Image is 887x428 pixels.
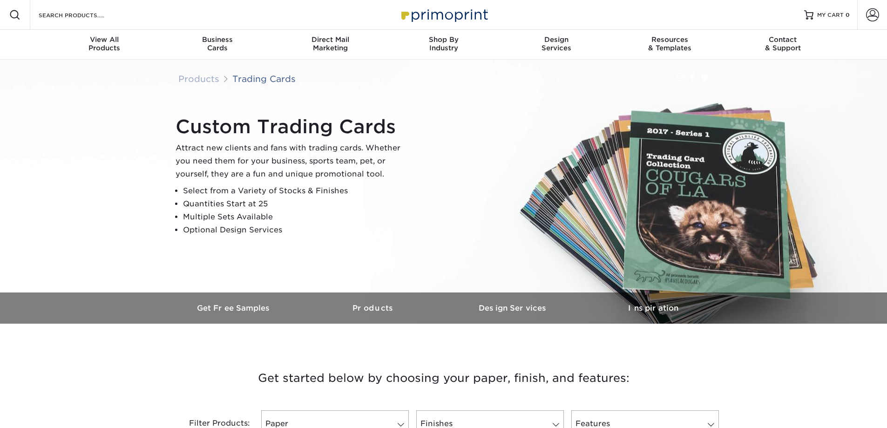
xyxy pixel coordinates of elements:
[444,304,583,313] h3: Design Services
[232,74,296,84] a: Trading Cards
[171,357,716,399] h3: Get started below by choosing your paper, finish, and features:
[274,30,387,60] a: Direct MailMarketing
[161,35,274,52] div: Cards
[274,35,387,52] div: Marketing
[304,304,444,313] h3: Products
[161,35,274,44] span: Business
[613,35,726,44] span: Resources
[387,35,500,44] span: Shop By
[846,12,850,18] span: 0
[183,184,408,197] li: Select from a Variety of Stocks & Finishes
[176,142,408,181] p: Attract new clients and fans with trading cards. Whether you need them for your business, sports ...
[164,292,304,324] a: Get Free Samples
[613,30,726,60] a: Resources& Templates
[48,35,161,52] div: Products
[387,30,500,60] a: Shop ByIndustry
[726,35,840,44] span: Contact
[500,30,613,60] a: DesignServices
[613,35,726,52] div: & Templates
[500,35,613,44] span: Design
[48,35,161,44] span: View All
[444,292,583,324] a: Design Services
[726,30,840,60] a: Contact& Support
[178,74,219,84] a: Products
[38,9,129,20] input: SEARCH PRODUCTS.....
[583,292,723,324] a: Inspiration
[583,304,723,313] h3: Inspiration
[161,30,274,60] a: BusinessCards
[387,35,500,52] div: Industry
[500,35,613,52] div: Services
[726,35,840,52] div: & Support
[48,30,161,60] a: View AllProducts
[304,292,444,324] a: Products
[164,304,304,313] h3: Get Free Samples
[817,11,844,19] span: MY CART
[176,115,408,138] h1: Custom Trading Cards
[183,224,408,237] li: Optional Design Services
[274,35,387,44] span: Direct Mail
[183,197,408,211] li: Quantities Start at 25
[183,211,408,224] li: Multiple Sets Available
[397,5,490,25] img: Primoprint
